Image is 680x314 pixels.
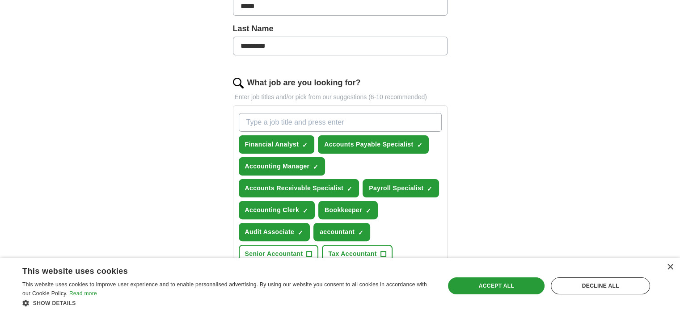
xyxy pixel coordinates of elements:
span: This website uses cookies to improve user experience and to enable personalised advertising. By u... [22,281,427,297]
span: Accounts Payable Specialist [324,140,413,149]
span: Tax Accountant [328,249,376,259]
div: Close [667,264,673,271]
input: Type a job title and press enter [239,113,442,132]
span: Accounting Manager [245,162,310,171]
button: Bookkeeper✓ [318,201,378,219]
label: Last Name [233,23,448,35]
span: accountant [320,227,355,237]
span: Accounts Receivable Specialist [245,184,344,193]
span: Show details [33,300,76,306]
div: This website uses cookies [22,263,410,276]
span: ✓ [347,185,352,193]
div: Show details [22,298,432,307]
div: Accept all [448,277,545,294]
span: ✓ [427,185,432,193]
img: search.png [233,78,244,88]
span: ✓ [358,229,363,236]
span: ✓ [313,163,318,171]
div: Decline all [551,277,650,294]
span: Audit Associate [245,227,295,237]
span: Bookkeeper [325,205,362,215]
span: Accounting Clerk [245,205,300,215]
button: Accounts Payable Specialist✓ [318,135,429,154]
button: Financial Analyst✓ [239,135,315,154]
span: Senior Accountant [245,249,303,259]
span: ✓ [366,207,371,214]
button: Tax Accountant [322,245,392,263]
button: accountant✓ [313,223,370,241]
button: Audit Associate✓ [239,223,310,241]
span: ✓ [302,142,308,149]
span: ✓ [417,142,422,149]
button: Accounts Receivable Specialist✓ [239,179,359,197]
button: Accounting Manager✓ [239,157,325,176]
span: ✓ [298,229,303,236]
label: What job are you looking for? [247,77,361,89]
span: Payroll Specialist [369,184,423,193]
button: Payroll Specialist✓ [363,179,439,197]
span: ✓ [303,207,308,214]
button: Accounting Clerk✓ [239,201,315,219]
p: Enter job titles and/or pick from our suggestions (6-10 recommended) [233,92,448,102]
span: Financial Analyst [245,140,299,149]
button: Senior Accountant [239,245,319,263]
a: Read more, opens a new window [69,290,97,297]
